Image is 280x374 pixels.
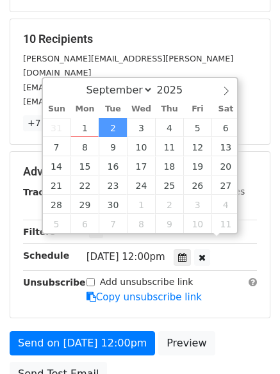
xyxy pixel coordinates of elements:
small: [EMAIL_ADDRESS][DOMAIN_NAME] [23,83,166,92]
span: Tue [99,105,127,113]
span: September 14, 2025 [43,156,71,175]
span: October 9, 2025 [155,214,183,233]
span: October 1, 2025 [127,195,155,214]
span: September 6, 2025 [211,118,240,137]
span: September 9, 2025 [99,137,127,156]
small: [PERSON_NAME][EMAIL_ADDRESS][PERSON_NAME][DOMAIN_NAME] [23,54,233,78]
span: September 8, 2025 [70,137,99,156]
span: September 28, 2025 [43,195,71,214]
span: August 31, 2025 [43,118,71,137]
span: [DATE] 12:00pm [86,251,165,263]
span: September 2, 2025 [99,118,127,137]
span: October 2, 2025 [155,195,183,214]
span: September 18, 2025 [155,156,183,175]
label: Add unsubscribe link [100,275,194,289]
strong: Tracking [23,187,66,197]
span: Wed [127,105,155,113]
span: Mon [70,105,99,113]
strong: Filters [23,227,56,237]
span: October 11, 2025 [211,214,240,233]
span: September 27, 2025 [211,175,240,195]
span: September 10, 2025 [127,137,155,156]
strong: Schedule [23,250,69,261]
span: Sun [43,105,71,113]
span: September 3, 2025 [127,118,155,137]
small: [EMAIL_ADDRESS][DOMAIN_NAME] [23,97,166,106]
span: October 3, 2025 [183,195,211,214]
span: October 8, 2025 [127,214,155,233]
span: September 21, 2025 [43,175,71,195]
a: +7 more [23,115,71,131]
span: September 25, 2025 [155,175,183,195]
input: Year [153,84,199,96]
span: October 7, 2025 [99,214,127,233]
span: September 15, 2025 [70,156,99,175]
span: September 1, 2025 [70,118,99,137]
span: September 4, 2025 [155,118,183,137]
span: October 6, 2025 [70,214,99,233]
a: Send on [DATE] 12:00pm [10,331,155,355]
h5: 10 Recipients [23,32,257,46]
span: September 16, 2025 [99,156,127,175]
span: September 24, 2025 [127,175,155,195]
a: Preview [158,331,215,355]
a: Copy unsubscribe link [86,291,202,303]
span: September 19, 2025 [183,156,211,175]
span: September 13, 2025 [211,137,240,156]
span: September 30, 2025 [99,195,127,214]
span: Thu [155,105,183,113]
strong: Unsubscribe [23,277,86,288]
span: October 4, 2025 [211,195,240,214]
iframe: Chat Widget [216,313,280,374]
span: September 7, 2025 [43,137,71,156]
span: Fri [183,105,211,113]
span: September 22, 2025 [70,175,99,195]
span: September 5, 2025 [183,118,211,137]
span: September 23, 2025 [99,175,127,195]
span: October 5, 2025 [43,214,71,233]
span: October 10, 2025 [183,214,211,233]
span: September 26, 2025 [183,175,211,195]
span: September 20, 2025 [211,156,240,175]
span: September 11, 2025 [155,137,183,156]
span: September 12, 2025 [183,137,211,156]
span: Sat [211,105,240,113]
span: September 29, 2025 [70,195,99,214]
h5: Advanced [23,165,257,179]
span: September 17, 2025 [127,156,155,175]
